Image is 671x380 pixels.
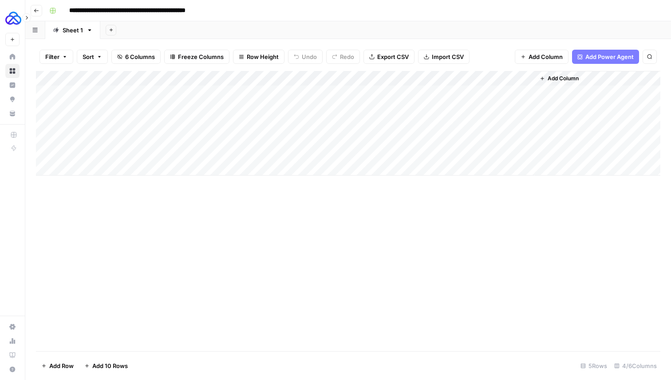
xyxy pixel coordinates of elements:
[5,92,20,106] a: Opportunities
[5,78,20,92] a: Insights
[585,52,634,61] span: Add Power Agent
[49,361,74,370] span: Add Row
[79,359,133,373] button: Add 10 Rows
[5,334,20,348] a: Usage
[288,50,323,64] button: Undo
[83,52,94,61] span: Sort
[5,362,20,376] button: Help + Support
[233,50,284,64] button: Row Height
[39,50,73,64] button: Filter
[529,52,563,61] span: Add Column
[611,359,660,373] div: 4/6 Columns
[45,52,59,61] span: Filter
[302,52,317,61] span: Undo
[377,52,409,61] span: Export CSV
[548,74,579,82] span: Add Column
[340,52,354,61] span: Redo
[5,7,20,29] button: Workspace: AUQ
[363,50,414,64] button: Export CSV
[418,50,470,64] button: Import CSV
[111,50,161,64] button: 6 Columns
[77,50,108,64] button: Sort
[572,50,639,64] button: Add Power Agent
[536,73,582,84] button: Add Column
[63,26,83,35] div: Sheet 1
[577,359,611,373] div: 5 Rows
[5,50,20,64] a: Home
[515,50,568,64] button: Add Column
[125,52,155,61] span: 6 Columns
[5,10,21,26] img: AUQ Logo
[5,64,20,78] a: Browse
[36,359,79,373] button: Add Row
[432,52,464,61] span: Import CSV
[5,106,20,121] a: Your Data
[178,52,224,61] span: Freeze Columns
[45,21,100,39] a: Sheet 1
[5,348,20,362] a: Learning Hub
[247,52,279,61] span: Row Height
[5,320,20,334] a: Settings
[92,361,128,370] span: Add 10 Rows
[164,50,229,64] button: Freeze Columns
[326,50,360,64] button: Redo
